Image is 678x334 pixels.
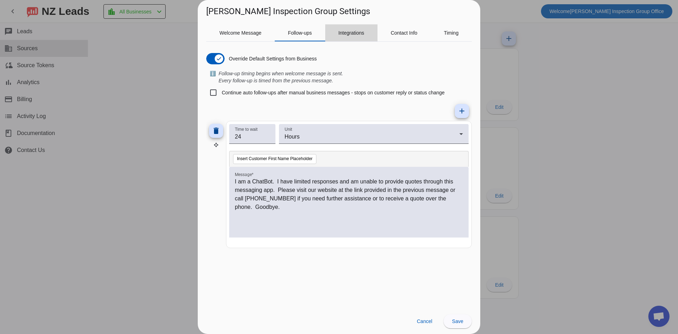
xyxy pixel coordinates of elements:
label: Continue auto follow-ups after manual business messages - stops on customer reply or status change [220,89,445,96]
p: I am a ChatBot. I have limited responses and am unable to provide quotes through this messaging a... [235,177,463,211]
h1: [PERSON_NAME] Inspection Group Settings [206,6,370,17]
mat-icon: delete [212,127,220,135]
button: Insert Customer First Name Placeholder [233,154,316,164]
span: Hours [285,134,300,140]
i: Follow-up timing begins when welcome message is sent. Every follow-up is timed from the previous ... [219,71,343,83]
label: Override Default Settings from Business [227,55,317,62]
span: Integrations [338,30,364,35]
button: Save [444,314,472,328]
span: Save [452,318,463,324]
span: Contact Info [391,30,417,35]
span: Cancel [417,318,432,324]
span: Follow-ups [288,30,312,35]
mat-label: Time to wait [235,127,257,132]
span: Welcome Message [220,30,262,35]
span: ℹ️ [210,70,216,84]
button: Cancel [411,314,438,328]
span: Timing [444,30,459,35]
mat-icon: add [458,107,466,115]
mat-label: Unit [285,127,292,132]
